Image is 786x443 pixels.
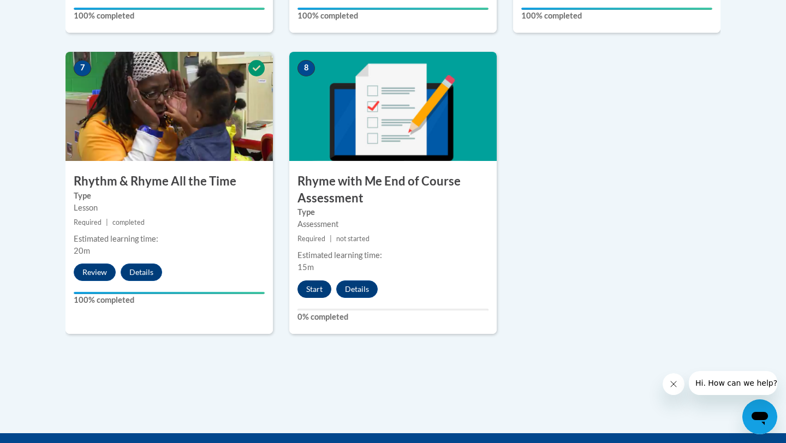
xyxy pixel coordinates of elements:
[74,8,265,10] div: Your progress
[297,280,331,298] button: Start
[74,60,91,76] span: 7
[330,235,332,243] span: |
[742,399,777,434] iframe: Button to launch messaging window
[65,52,273,161] img: Course Image
[521,8,712,10] div: Your progress
[336,235,370,243] span: not started
[74,292,265,294] div: Your progress
[297,60,315,76] span: 8
[106,218,108,226] span: |
[74,202,265,214] div: Lesson
[112,218,145,226] span: completed
[74,264,116,281] button: Review
[297,249,489,261] div: Estimated learning time:
[336,280,378,298] button: Details
[297,311,489,323] label: 0% completed
[74,218,102,226] span: Required
[289,173,497,207] h3: Rhyme with Me End of Course Assessment
[663,373,684,395] iframe: Close message
[74,233,265,245] div: Estimated learning time:
[74,10,265,22] label: 100% completed
[297,262,314,272] span: 15m
[74,190,265,202] label: Type
[297,218,489,230] div: Assessment
[297,206,489,218] label: Type
[289,52,497,161] img: Course Image
[297,235,325,243] span: Required
[297,10,489,22] label: 100% completed
[689,371,777,395] iframe: Message from company
[74,294,265,306] label: 100% completed
[121,264,162,281] button: Details
[297,8,489,10] div: Your progress
[65,173,273,190] h3: Rhythm & Rhyme All the Time
[521,10,712,22] label: 100% completed
[74,246,90,255] span: 20m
